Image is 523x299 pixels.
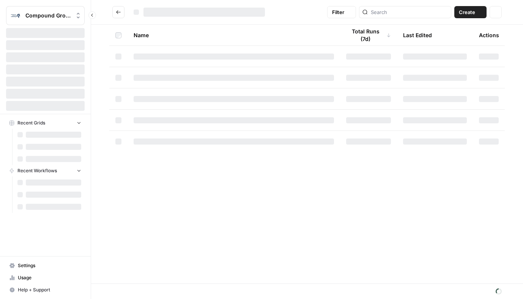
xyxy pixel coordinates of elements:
span: Recent Grids [17,120,45,126]
span: Filter [332,8,344,16]
span: Compound Growth [25,12,71,19]
img: Compound Growth Logo [9,9,22,22]
span: Create [459,8,475,16]
button: Go back [112,6,124,18]
span: Help + Support [18,286,81,293]
button: Recent Workflows [6,165,85,176]
span: Recent Workflows [17,167,57,174]
div: Actions [479,25,499,46]
div: Name [134,25,334,46]
a: Usage [6,272,85,284]
div: Total Runs (7d) [346,25,391,46]
div: Last Edited [403,25,432,46]
a: Settings [6,260,85,272]
button: Recent Grids [6,117,85,129]
span: Settings [18,262,81,269]
button: Filter [327,6,356,18]
button: Workspace: Compound Growth [6,6,85,25]
button: Create [454,6,487,18]
span: Usage [18,274,81,281]
input: Search [371,8,448,16]
button: Help + Support [6,284,85,296]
